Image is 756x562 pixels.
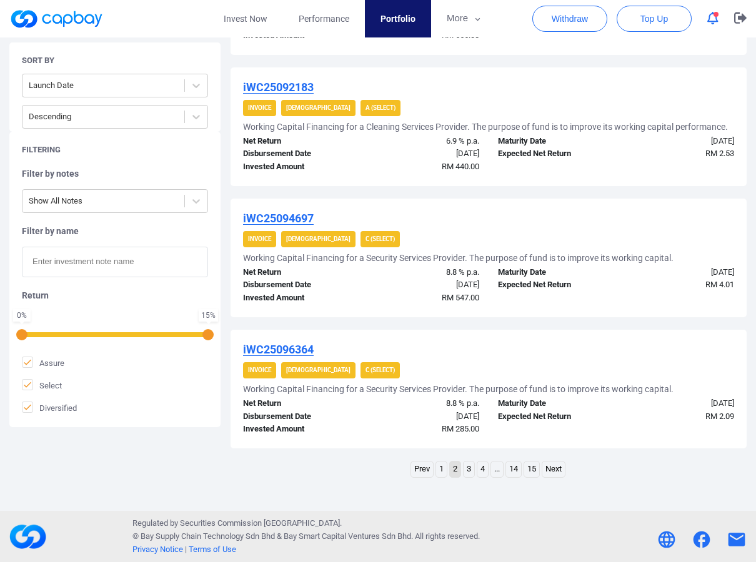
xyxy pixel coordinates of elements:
h5: Filter by notes [22,168,208,179]
div: Net Return [234,397,361,410]
a: Page 15 [524,461,539,477]
div: Invested Amount [234,292,361,305]
strong: Invoice [248,104,271,111]
a: Page 4 [477,461,488,477]
a: Previous page [411,461,433,477]
div: [DATE] [616,135,744,148]
h5: Filtering [22,144,61,155]
a: Page 3 [464,461,474,477]
a: Terms of Use [189,545,236,554]
span: RM 2.09 [705,412,734,421]
div: 15 % [201,312,216,319]
button: Top Up [617,6,692,32]
h5: Sort By [22,55,54,66]
span: RM 4.01 [705,280,734,289]
u: iWC25094697 [243,212,314,225]
div: Expected Net Return [489,279,616,292]
div: Invested Amount [234,423,361,436]
h5: Filter by name [22,225,208,237]
span: RM 440.00 [442,162,479,171]
a: Page 14 [506,461,521,477]
h5: Return [22,290,208,301]
div: Disbursement Date [234,147,361,160]
a: Page 2 is your current page [450,461,460,477]
div: 8.8 % p.a. [361,266,489,279]
a: Next page [542,461,565,477]
div: Disbursement Date [234,279,361,292]
a: Privacy Notice [132,545,183,554]
div: [DATE] [361,279,489,292]
div: Net Return [234,135,361,148]
div: Invested Amount [234,160,361,174]
span: RM 285.00 [442,424,479,433]
div: Disbursement Date [234,410,361,423]
div: 8.8 % p.a. [361,397,489,410]
div: Expected Net Return [489,410,616,423]
strong: Invoice [248,367,271,373]
span: Performance [299,12,349,26]
span: RM 547.00 [442,293,479,302]
input: Enter investment note name [22,247,208,277]
strong: A (Select) [366,104,395,111]
u: iWC25096364 [243,343,314,356]
h5: Working Capital Financing for a Cleaning Services Provider. The purpose of fund is to improve its... [243,121,728,132]
a: Page 1 [436,461,447,477]
h5: Working Capital Financing for a Security Services Provider. The purpose of fund is to improve its... [243,383,674,395]
div: Maturity Date [489,266,616,279]
button: Withdraw [532,6,607,32]
div: 0 % [16,312,28,319]
div: [DATE] [361,410,489,423]
img: footerLogo [9,518,46,555]
span: RM 555.00 [442,31,479,40]
span: Assure [22,357,64,369]
span: Top Up [640,12,668,25]
span: Select [22,379,62,392]
u: iWC25092183 [243,81,314,94]
p: Regulated by Securities Commission [GEOGRAPHIC_DATA]. © Bay Supply Chain Technology Sdn Bhd & . A... [132,517,480,556]
strong: [DEMOGRAPHIC_DATA] [286,235,351,242]
div: Expected Net Return [489,147,616,160]
div: Maturity Date [489,135,616,148]
div: [DATE] [616,266,744,279]
div: [DATE] [361,147,489,160]
strong: C (Select) [366,367,395,373]
strong: Invoice [248,235,271,242]
div: Net Return [234,266,361,279]
span: Bay Smart Capital Ventures Sdn Bhd [284,531,411,541]
span: Diversified [22,402,77,414]
span: RM 2.53 [705,149,734,158]
div: Maturity Date [489,397,616,410]
strong: [DEMOGRAPHIC_DATA] [286,104,351,111]
div: [DATE] [616,397,744,410]
h5: Working Capital Financing for a Security Services Provider. The purpose of fund is to improve its... [243,252,674,264]
strong: [DEMOGRAPHIC_DATA] [286,367,351,373]
a: ... [491,461,503,477]
strong: C (Select) [366,235,395,242]
div: 6.9 % p.a. [361,135,489,148]
span: Portfolio [380,12,415,26]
